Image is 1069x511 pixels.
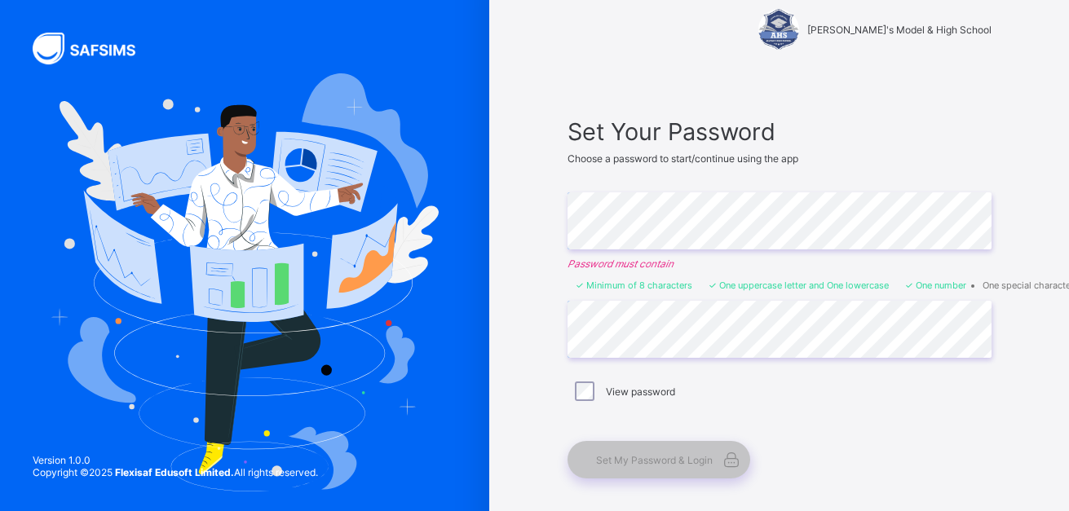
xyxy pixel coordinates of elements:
[709,280,889,291] li: One uppercase letter and One lowercase
[568,258,992,270] em: Password must contain
[115,466,234,478] strong: Flexisaf Edusoft Limited.
[758,9,799,50] img: Alvina's Model & High School
[51,73,439,491] img: Hero Image
[33,33,155,64] img: SAFSIMS Logo
[33,454,318,466] span: Version 1.0.0
[568,152,798,165] span: Choose a password to start/continue using the app
[807,24,992,36] span: [PERSON_NAME]'s Model & High School
[606,385,675,398] label: View password
[568,117,992,146] span: Set Your Password
[596,454,713,466] span: Set My Password & Login
[905,280,966,291] li: One number
[576,280,692,291] li: Minimum of 8 characters
[33,466,318,478] span: Copyright © 2025 All rights reserved.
